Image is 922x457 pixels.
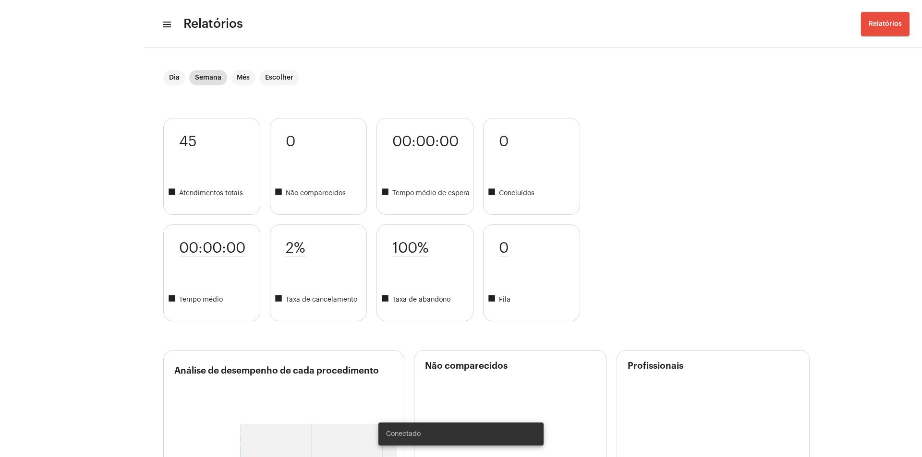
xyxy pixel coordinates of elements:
span: 00:00:00 [392,134,459,150]
span: 0 [286,134,295,150]
mat-icon: square [274,294,286,305]
span: Relatórios [183,16,243,32]
span: 45 [179,134,197,150]
span: Concluídos [487,187,580,199]
span: 0 [499,240,509,257]
span: Taxa de abandono [381,294,473,305]
span: 2% [286,240,305,257]
mat-icon: square [168,187,179,199]
mat-icon: square [168,294,179,305]
span: Tempo médio de espera [381,187,473,199]
button: Relatórios [861,12,910,36]
mat-icon: square [274,187,286,199]
span: 00:00:00 [179,240,245,257]
mat-icon: square [381,187,392,199]
span: Taxa de cancelamento [274,294,366,305]
span: Atendimentos totais [168,187,260,199]
span: Fila [487,294,580,305]
span: Não comparecidos [274,187,366,199]
span: Relatórios [869,21,902,27]
mat-chip: Escolher [259,70,299,85]
span: 0 [499,134,509,150]
mat-icon: square [487,187,499,199]
mat-chip: Dia [163,70,185,85]
h3: Não comparecidos [425,361,607,404]
mat-icon: sidenav icon [161,19,171,30]
mat-icon: square [381,294,392,305]
mat-chip: Mês [231,70,255,85]
h3: Profissionais [628,361,809,404]
span: Tempo médio [168,294,260,305]
mat-chip: Semana [189,70,227,85]
span: 100% [392,240,429,257]
mat-icon: square [487,294,499,305]
span: Conectado [386,429,421,439]
h3: Análise de desempenho de cada procedimento [174,366,404,403]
